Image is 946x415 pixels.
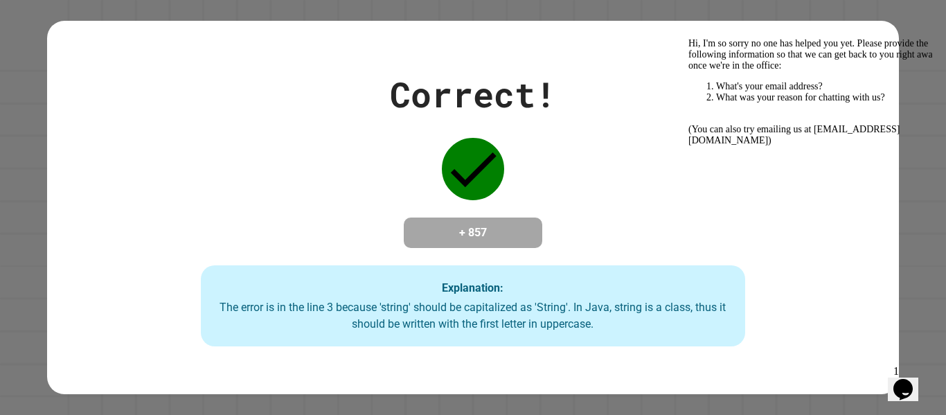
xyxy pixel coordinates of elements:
span: Hi, I'm so sorry no one has helped you yet. Please provide the following information so that we c... [6,6,255,113]
h4: + 857 [418,224,528,241]
li: What was your reason for chatting with us? [33,60,255,71]
iframe: To enrich screen reader interactions, please activate Accessibility in Grammarly extension settings [888,360,932,401]
li: What's your email address? [33,48,255,60]
div: Correct! [390,69,556,121]
iframe: chat widget [683,33,932,353]
div: Hi, I'm so sorry no one has helped you yet. Please provide the following information so that we c... [6,6,255,114]
div: The error is in the line 3 because 'string' should be capitalized as 'String'. In Java, string is... [215,299,732,333]
strong: Explanation: [442,281,503,294]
